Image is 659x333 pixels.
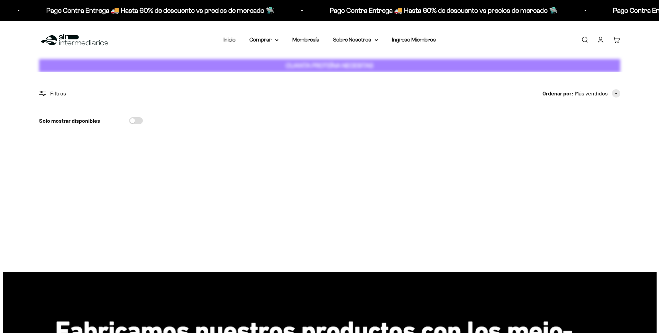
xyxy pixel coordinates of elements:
a: Ingreso Miembros [392,37,436,43]
span: Más vendidos [575,89,608,98]
a: Membresía [292,37,319,43]
span: Ordenar por: [542,89,574,98]
summary: Comprar [249,35,278,44]
a: Inicio [223,37,236,43]
button: Más vendidos [575,89,620,98]
div: Filtros [39,89,143,98]
summary: Sobre Nosotros [333,35,378,44]
p: Pago Contra Entrega 🚚 Hasta 60% de descuento vs precios de mercado 🛸 [44,5,272,16]
p: Pago Contra Entrega 🚚 Hasta 60% de descuento vs precios de mercado 🛸 [327,5,555,16]
label: Solo mostrar disponibles [39,116,100,125]
strong: CUANTA PROTEÍNA NECESITAS [286,62,373,69]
